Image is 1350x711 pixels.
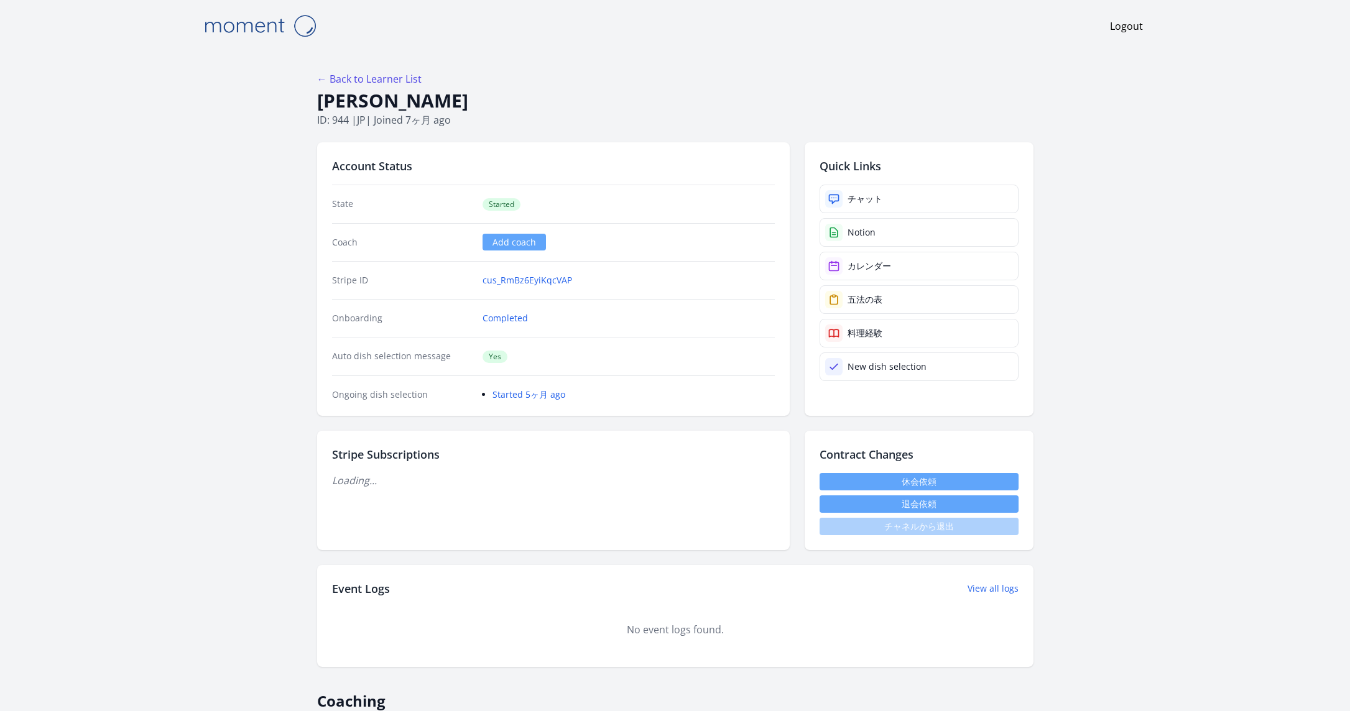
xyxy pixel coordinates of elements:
[332,473,775,488] p: Loading...
[820,518,1019,535] span: チャネルから退出
[1110,19,1143,34] a: Logout
[820,446,1019,463] h2: Contract Changes
[820,157,1019,175] h2: Quick Links
[848,327,882,339] div: 料理経験
[332,350,473,363] dt: Auto dish selection message
[820,252,1019,280] a: カレンダー
[968,582,1019,595] a: View all logs
[332,580,390,597] h2: Event Logs
[332,446,775,463] h2: Stripe Subscriptions
[332,274,473,287] dt: Stripe ID
[332,236,473,249] dt: Coach
[357,113,366,127] span: jp
[820,473,1019,490] a: 休会依頼
[848,293,882,306] div: 五法の表
[483,274,572,287] a: cus_RmBz6EyiKqcVAP
[848,360,927,373] div: New dish selection
[820,319,1019,347] a: 料理経験
[332,157,775,175] h2: Account Status
[483,351,507,363] span: Yes
[820,352,1019,381] a: New dish selection
[848,226,876,239] div: Notion
[332,388,473,401] dt: Ongoing dish selection
[483,312,528,324] a: Completed
[848,193,882,205] div: チャット
[492,388,565,400] a: Started 5ヶ月 ago
[317,682,1033,710] h2: Coaching
[820,218,1019,247] a: Notion
[317,72,422,86] a: ← Back to Learner List
[483,234,546,250] a: Add coach
[820,285,1019,314] a: 五法の表
[483,198,520,211] span: Started
[332,198,473,211] dt: State
[332,312,473,324] dt: Onboarding
[317,112,1033,127] p: ID: 944 | | Joined 7ヶ月 ago
[848,260,891,272] div: カレンダー
[198,10,322,42] img: Moment
[332,622,1019,637] div: No event logs found.
[317,89,1033,112] h1: [PERSON_NAME]
[820,185,1019,213] a: チャット
[820,495,1019,513] button: 退会依頼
